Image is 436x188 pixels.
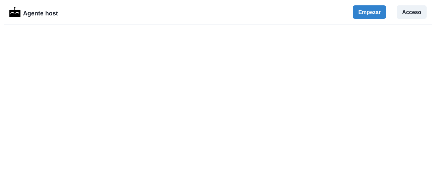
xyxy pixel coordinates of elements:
font: Acceso [402,9,421,15]
button: Empezar [353,5,386,19]
font: Empezar [358,9,381,15]
a: LogoAgente host [9,6,58,18]
button: Acceso [397,5,427,19]
font: Agente host [23,10,58,17]
img: Logo [9,7,20,17]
